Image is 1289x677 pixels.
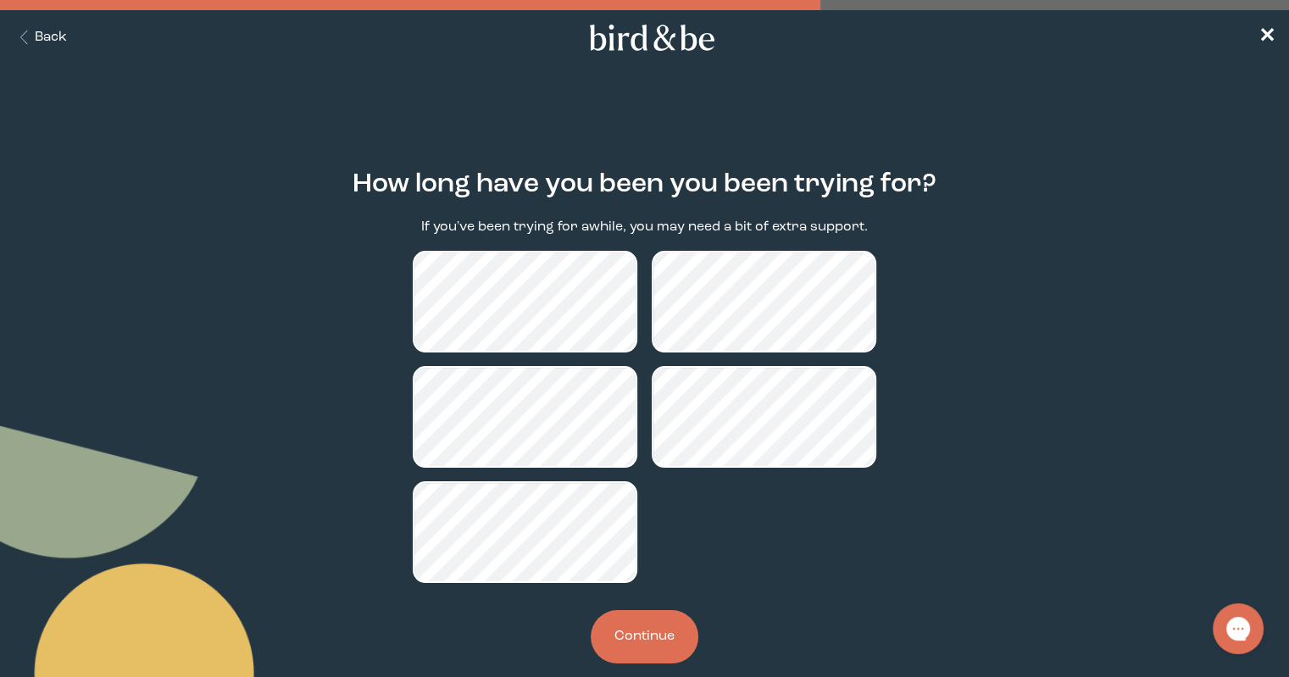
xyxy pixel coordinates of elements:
button: Continue [591,610,698,663]
h2: How long have you been you been trying for? [353,165,936,204]
button: Back Button [14,28,67,47]
iframe: Gorgias live chat messenger [1204,597,1272,660]
span: ✕ [1258,27,1275,47]
a: ✕ [1258,23,1275,53]
p: If you've been trying for awhile, you may need a bit of extra support. [421,218,868,237]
